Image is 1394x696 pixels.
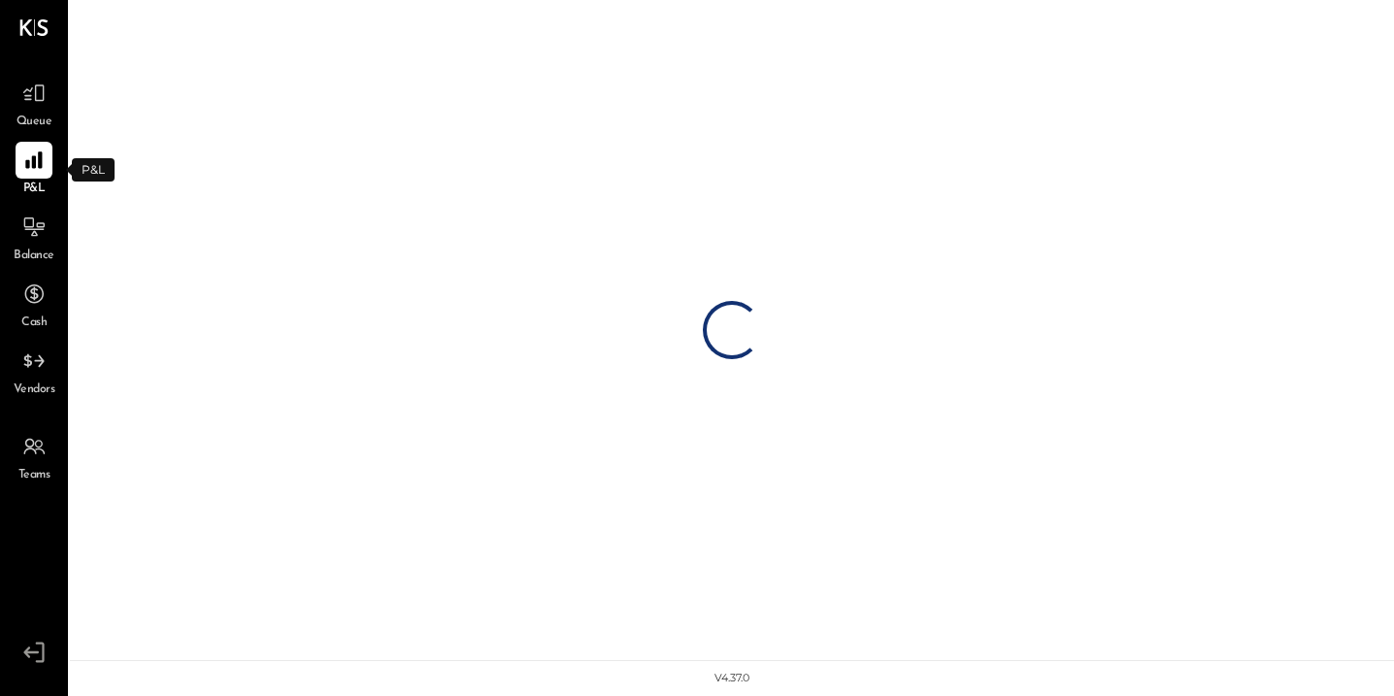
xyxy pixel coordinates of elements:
a: P&L [1,142,67,198]
span: Queue [17,114,52,131]
span: Vendors [14,381,55,399]
a: Teams [1,428,67,484]
a: Queue [1,75,67,131]
a: Vendors [1,343,67,399]
span: P&L [23,181,46,198]
span: Balance [14,248,54,265]
span: Cash [21,315,47,332]
div: v 4.37.0 [714,671,749,686]
span: Teams [18,467,50,484]
a: Cash [1,276,67,332]
a: Balance [1,209,67,265]
div: P&L [72,158,115,182]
